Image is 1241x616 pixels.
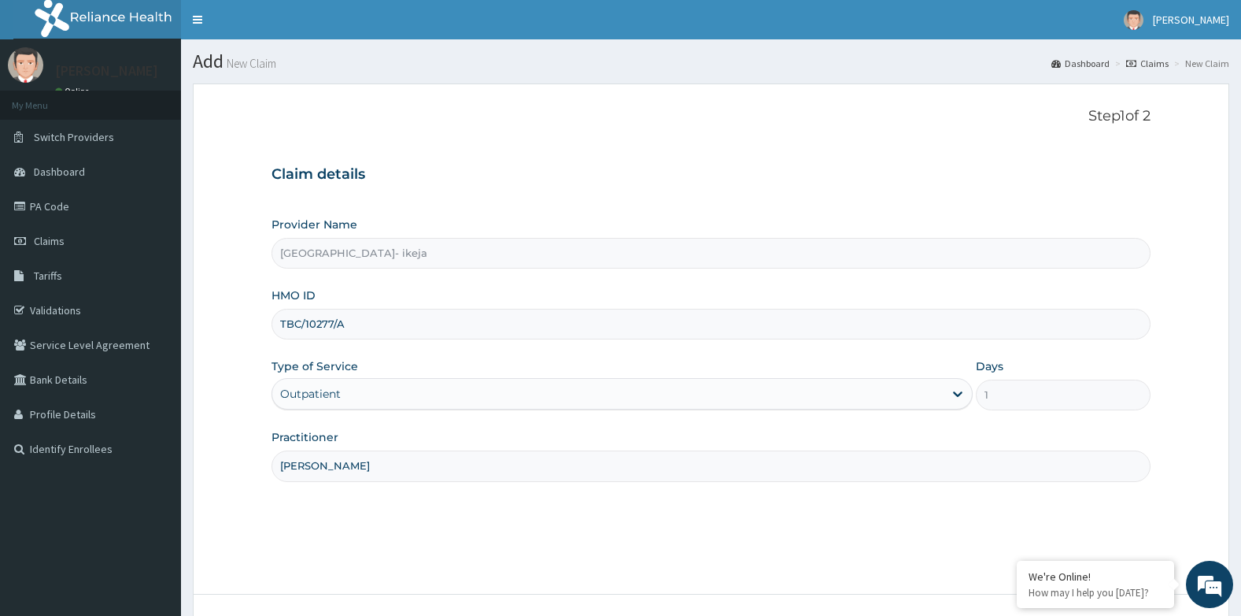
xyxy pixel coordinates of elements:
[1029,586,1162,599] p: How may I help you today?
[271,217,357,232] label: Provider Name
[271,309,1151,340] input: Enter HMO ID
[8,430,300,485] textarea: Type your message and hit 'Enter'
[29,79,64,118] img: d_794563401_company_1708531726252_794563401
[55,64,158,78] p: [PERSON_NAME]
[1170,57,1229,70] li: New Claim
[271,429,338,445] label: Practitioner
[271,288,316,303] label: HMO ID
[976,358,1003,374] label: Days
[1153,13,1229,27] span: [PERSON_NAME]
[55,86,93,97] a: Online
[34,269,62,283] span: Tariffs
[193,51,1229,72] h1: Add
[34,130,114,144] span: Switch Providers
[280,386,341,402] div: Outpatient
[271,108,1151,125] p: Step 1 of 2
[34,165,85,179] span: Dashboard
[8,47,43,83] img: User Image
[1051,57,1110,70] a: Dashboard
[91,199,217,358] span: We're online!
[271,166,1151,184] h3: Claim details
[34,234,65,248] span: Claims
[258,8,296,46] div: Minimize live chat window
[1124,10,1143,30] img: User Image
[271,358,358,374] label: Type of Service
[223,58,276,69] small: New Claim
[1029,570,1162,584] div: We're Online!
[1126,57,1169,70] a: Claims
[271,451,1151,481] input: Enter Name
[82,88,264,109] div: Chat with us now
